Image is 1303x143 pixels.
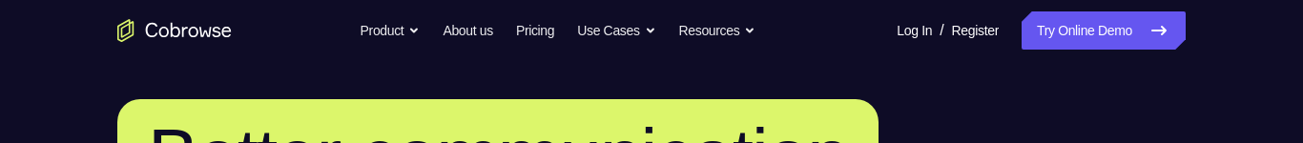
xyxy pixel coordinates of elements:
button: Use Cases [577,11,655,50]
a: Log In [897,11,932,50]
button: Resources [679,11,756,50]
a: Go to the home page [117,19,232,42]
span: / [940,19,943,42]
a: Register [952,11,999,50]
a: Try Online Demo [1022,11,1186,50]
a: Pricing [516,11,554,50]
a: About us [443,11,492,50]
button: Product [361,11,421,50]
